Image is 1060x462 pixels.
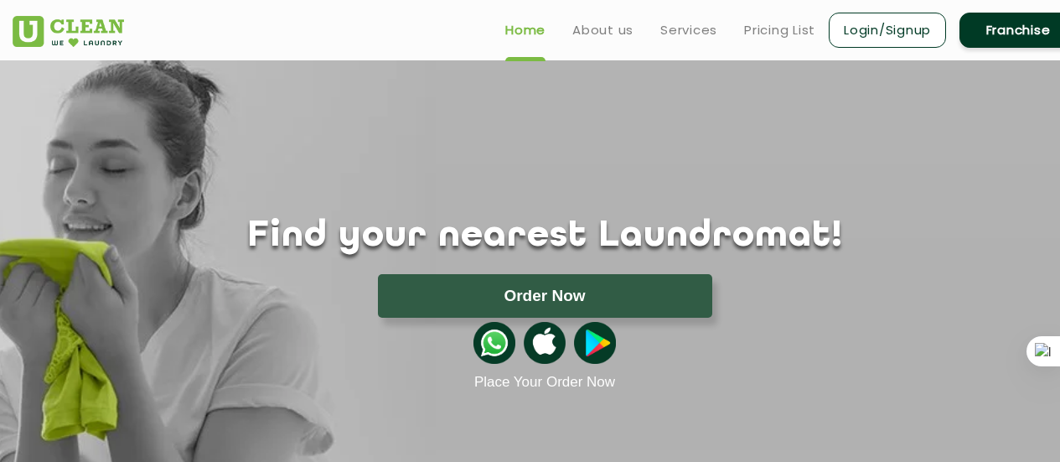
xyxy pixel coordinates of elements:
a: Services [660,20,717,40]
a: Login/Signup [829,13,946,48]
button: Order Now [378,274,712,318]
img: playstoreicon.png [574,322,616,364]
img: apple-icon.png [524,322,566,364]
img: whatsappicon.png [473,322,515,364]
a: About us [572,20,633,40]
a: Home [505,20,546,40]
a: Pricing List [744,20,815,40]
a: Place Your Order Now [474,374,615,391]
img: UClean Laundry and Dry Cleaning [13,16,124,47]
